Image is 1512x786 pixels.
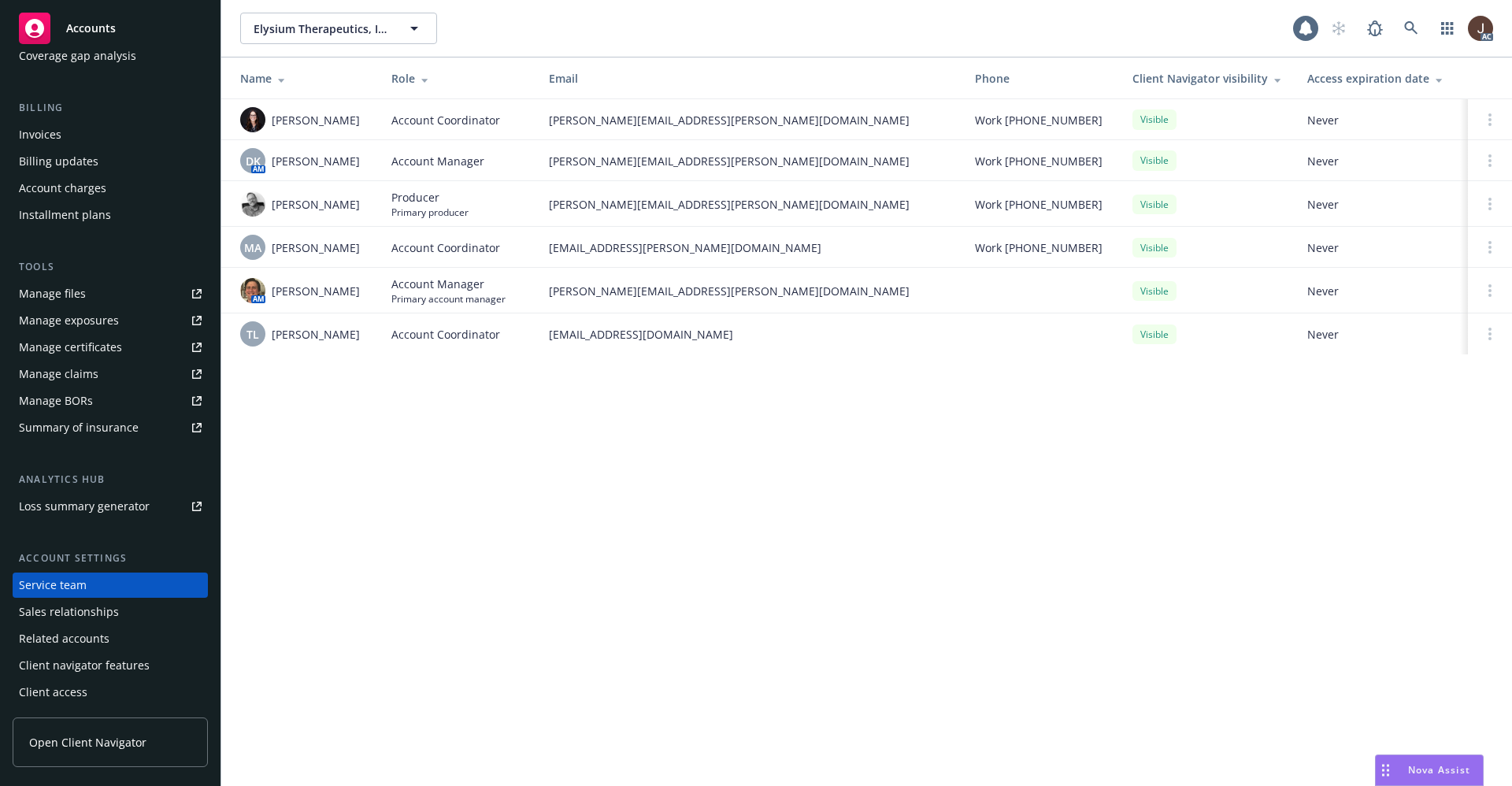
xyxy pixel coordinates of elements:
[13,494,208,519] a: Loss summary generator
[1323,13,1354,44] a: Start snowing
[13,149,208,174] a: Billing updates
[272,112,360,128] span: [PERSON_NAME]
[13,551,208,566] div: Account settings
[1307,239,1455,256] span: Never
[1359,13,1391,44] a: Report a Bug
[13,680,208,705] a: Client access
[13,176,208,201] a: Account charges
[19,43,136,69] div: Coverage gap analysis
[254,20,390,37] span: Elysium Therapeutics, Inc.
[13,100,208,116] div: Billing
[1132,324,1177,344] div: Visible
[13,281,208,306] a: Manage files
[272,153,360,169] span: [PERSON_NAME]
[13,259,208,275] div: Tools
[549,283,950,299] span: [PERSON_NAME][EMAIL_ADDRESS][PERSON_NAME][DOMAIN_NAME]
[1132,281,1177,301] div: Visible
[13,388,208,413] a: Manage BORs
[19,680,87,705] div: Client access
[1307,326,1455,343] span: Never
[391,70,524,87] div: Role
[240,13,437,44] button: Elysium Therapeutics, Inc.
[391,153,484,169] span: Account Manager
[19,626,109,651] div: Related accounts
[246,153,261,169] span: DK
[19,202,111,228] div: Installment plans
[391,239,500,256] span: Account Coordinator
[391,276,506,292] span: Account Manager
[272,239,360,256] span: [PERSON_NAME]
[29,734,146,751] span: Open Client Navigator
[19,573,87,598] div: Service team
[391,189,469,206] span: Producer
[13,335,208,360] a: Manage certificates
[1408,763,1470,777] span: Nova Assist
[1307,70,1455,87] div: Access expiration date
[13,599,208,625] a: Sales relationships
[1132,109,1177,129] div: Visible
[975,153,1102,169] span: Work [PHONE_NUMBER]
[19,361,98,387] div: Manage claims
[391,112,500,128] span: Account Coordinator
[13,472,208,488] div: Analytics hub
[1376,755,1395,785] div: Drag to move
[19,149,98,174] div: Billing updates
[391,292,506,306] span: Primary account manager
[19,415,139,440] div: Summary of insurance
[13,415,208,440] a: Summary of insurance
[549,112,950,128] span: [PERSON_NAME][EMAIL_ADDRESS][PERSON_NAME][DOMAIN_NAME]
[246,326,259,343] span: TL
[549,326,950,343] span: [EMAIL_ADDRESS][DOMAIN_NAME]
[13,653,208,678] a: Client navigator features
[1132,70,1282,87] div: Client Navigator visibility
[272,283,360,299] span: [PERSON_NAME]
[240,278,265,303] img: photo
[19,653,150,678] div: Client navigator features
[244,239,261,256] span: MA
[1395,13,1427,44] a: Search
[1307,112,1455,128] span: Never
[1307,153,1455,169] span: Never
[1132,150,1177,170] div: Visible
[1132,238,1177,258] div: Visible
[66,22,116,35] span: Accounts
[19,599,119,625] div: Sales relationships
[19,494,150,519] div: Loss summary generator
[240,107,265,132] img: photo
[391,326,500,343] span: Account Coordinator
[240,191,265,217] img: photo
[272,326,360,343] span: [PERSON_NAME]
[240,70,366,87] div: Name
[1432,13,1463,44] a: Switch app
[549,196,950,213] span: [PERSON_NAME][EMAIL_ADDRESS][PERSON_NAME][DOMAIN_NAME]
[975,239,1102,256] span: Work [PHONE_NUMBER]
[1468,16,1493,41] img: photo
[13,122,208,147] a: Invoices
[19,122,61,147] div: Invoices
[1132,195,1177,214] div: Visible
[13,43,208,69] a: Coverage gap analysis
[1375,754,1484,786] button: Nova Assist
[19,281,86,306] div: Manage files
[13,573,208,598] a: Service team
[13,6,208,50] a: Accounts
[13,361,208,387] a: Manage claims
[13,626,208,651] a: Related accounts
[1307,196,1455,213] span: Never
[19,308,119,333] div: Manage exposures
[549,239,950,256] span: [EMAIL_ADDRESS][PERSON_NAME][DOMAIN_NAME]
[549,70,950,87] div: Email
[549,153,950,169] span: [PERSON_NAME][EMAIL_ADDRESS][PERSON_NAME][DOMAIN_NAME]
[19,335,122,360] div: Manage certificates
[1307,283,1455,299] span: Never
[391,206,469,219] span: Primary producer
[13,202,208,228] a: Installment plans
[975,70,1107,87] div: Phone
[975,112,1102,128] span: Work [PHONE_NUMBER]
[975,196,1102,213] span: Work [PHONE_NUMBER]
[13,308,208,333] a: Manage exposures
[19,388,93,413] div: Manage BORs
[272,196,360,213] span: [PERSON_NAME]
[19,176,106,201] div: Account charges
